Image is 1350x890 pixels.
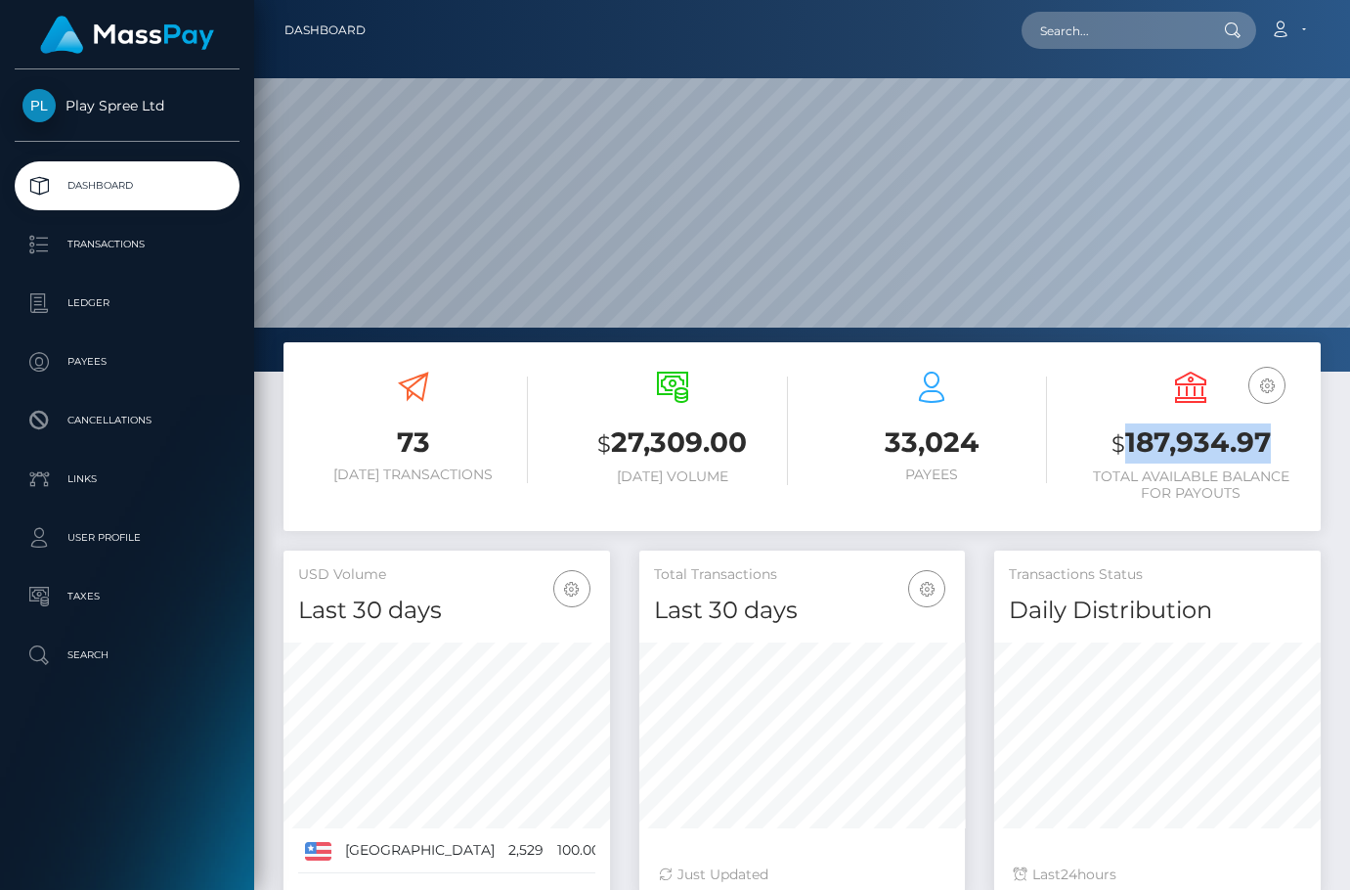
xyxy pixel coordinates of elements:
[15,279,240,328] a: Ledger
[597,430,611,458] small: $
[22,406,232,435] p: Cancellations
[1009,565,1306,585] h5: Transactions Status
[22,171,232,200] p: Dashboard
[22,230,232,259] p: Transactions
[550,828,619,873] td: 100.00%
[1022,12,1205,49] input: Search...
[1076,468,1306,502] h6: Total Available Balance for Payouts
[22,347,232,377] p: Payees
[338,828,501,873] td: [GEOGRAPHIC_DATA]
[1076,423,1306,464] h3: 187,934.97
[22,641,232,670] p: Search
[284,10,366,51] a: Dashboard
[22,289,232,318] p: Ledger
[298,423,528,462] h3: 73
[15,455,240,504] a: Links
[298,565,595,585] h5: USD Volume
[817,467,1047,483] h6: Payees
[15,572,240,621] a: Taxes
[557,423,787,464] h3: 27,309.00
[22,582,232,611] p: Taxes
[1014,865,1301,885] div: Last hours
[15,513,240,562] a: User Profile
[654,594,951,628] h4: Last 30 days
[1111,430,1125,458] small: $
[659,865,946,885] div: Just Updated
[22,523,232,553] p: User Profile
[298,594,595,628] h4: Last 30 days
[15,631,240,680] a: Search
[15,97,240,114] span: Play Spree Ltd
[654,565,951,585] h5: Total Transactions
[1061,866,1077,883] span: 24
[15,220,240,269] a: Transactions
[1009,594,1306,628] h4: Daily Distribution
[298,467,528,483] h6: [DATE] Transactions
[501,828,550,873] td: 2,529
[557,468,787,485] h6: [DATE] Volume
[22,465,232,494] p: Links
[15,396,240,445] a: Cancellations
[305,842,331,860] img: US.png
[40,16,214,54] img: MassPay Logo
[817,423,1047,462] h3: 33,024
[15,337,240,386] a: Payees
[22,89,56,122] img: Play Spree Ltd
[15,161,240,210] a: Dashboard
